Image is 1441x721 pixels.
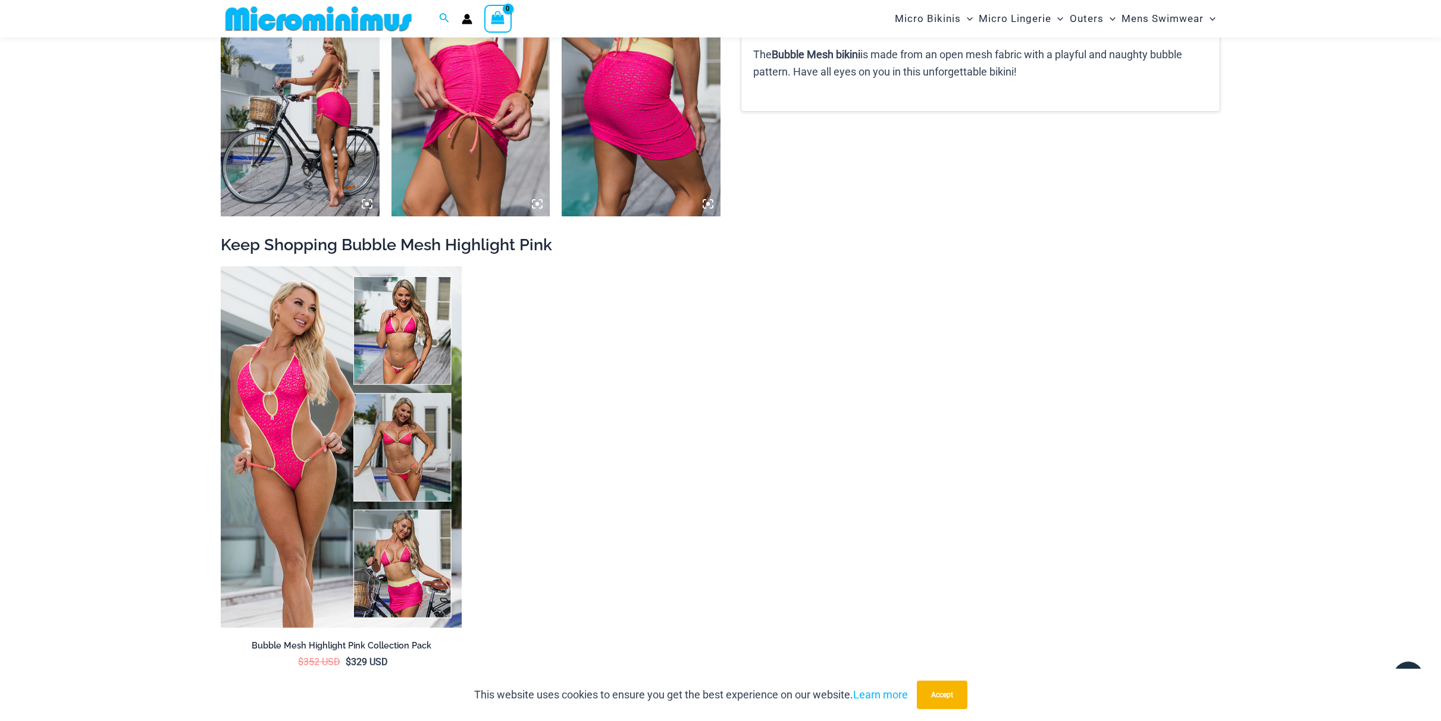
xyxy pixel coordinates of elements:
[221,234,1220,255] h2: Keep Shopping Bubble Mesh Highlight Pink
[1051,4,1063,34] span: Menu Toggle
[221,5,416,32] img: MM SHOP LOGO FLAT
[484,5,512,32] a: View Shopping Cart, empty
[892,4,976,34] a: Micro BikinisMenu ToggleMenu Toggle
[221,266,462,628] img: Collection Pack F
[1119,4,1218,34] a: Mens SwimwearMenu ToggleMenu Toggle
[439,11,450,26] a: Search icon link
[221,640,462,651] h2: Bubble Mesh Highlight Pink Collection Pack
[1070,4,1104,34] span: Outers
[961,4,973,34] span: Menu Toggle
[890,2,1220,36] nav: Site Navigation
[772,48,860,61] b: Bubble Mesh bikini
[976,4,1066,34] a: Micro LingerieMenu ToggleMenu Toggle
[221,266,462,628] a: Collection Pack FCollection Pack BCollection Pack B
[462,14,472,24] a: Account icon link
[853,688,908,701] a: Learn more
[221,640,462,656] a: Bubble Mesh Highlight Pink Collection Pack
[1122,4,1204,34] span: Mens Swimwear
[979,4,1051,34] span: Micro Lingerie
[1104,4,1116,34] span: Menu Toggle
[1204,4,1216,34] span: Menu Toggle
[895,4,961,34] span: Micro Bikinis
[753,46,1208,81] p: The is made from an open mesh fabric with a playful and naughty bubble pattern. Have all eyes on ...
[346,656,351,668] span: $
[298,656,340,668] bdi: 352 USD
[917,681,967,709] button: Accept
[1067,4,1119,34] a: OutersMenu ToggleMenu Toggle
[474,686,908,704] p: This website uses cookies to ensure you get the best experience on our website.
[346,656,388,668] bdi: 329 USD
[298,656,303,668] span: $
